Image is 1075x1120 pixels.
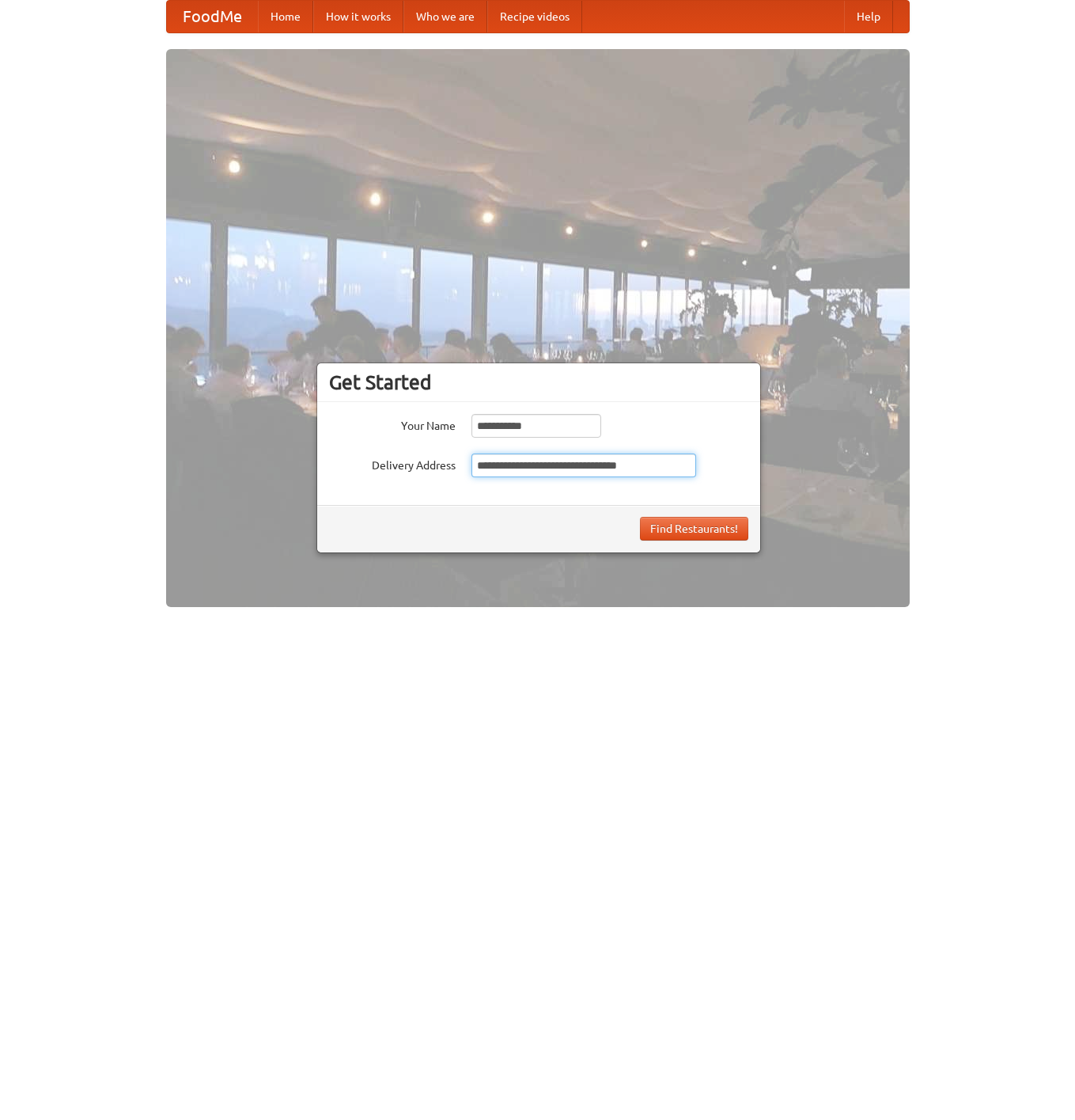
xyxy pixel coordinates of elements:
a: How it works [313,1,403,32]
button: Find Restaurants! [640,517,748,541]
a: Who we are [403,1,487,32]
a: Recipe videos [487,1,582,32]
h3: Get Started [329,370,748,394]
a: Help [844,1,893,32]
a: Home [258,1,313,32]
a: FoodMe [167,1,258,32]
label: Your Name [329,414,456,434]
label: Delivery Address [329,454,456,473]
